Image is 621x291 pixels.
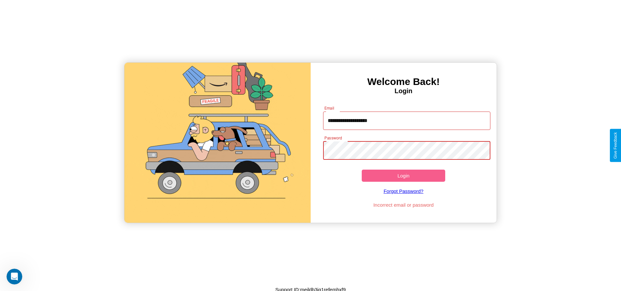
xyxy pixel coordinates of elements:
img: gif [124,63,310,223]
button: Login [362,170,446,182]
div: Give Feedback [613,132,618,159]
p: Incorrect email or password [320,200,487,209]
h3: Welcome Back! [311,76,497,87]
iframe: Intercom live chat [7,269,22,284]
h4: Login [311,87,497,95]
a: Forgot Password? [320,182,487,200]
label: Password [324,135,342,141]
label: Email [324,105,335,111]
